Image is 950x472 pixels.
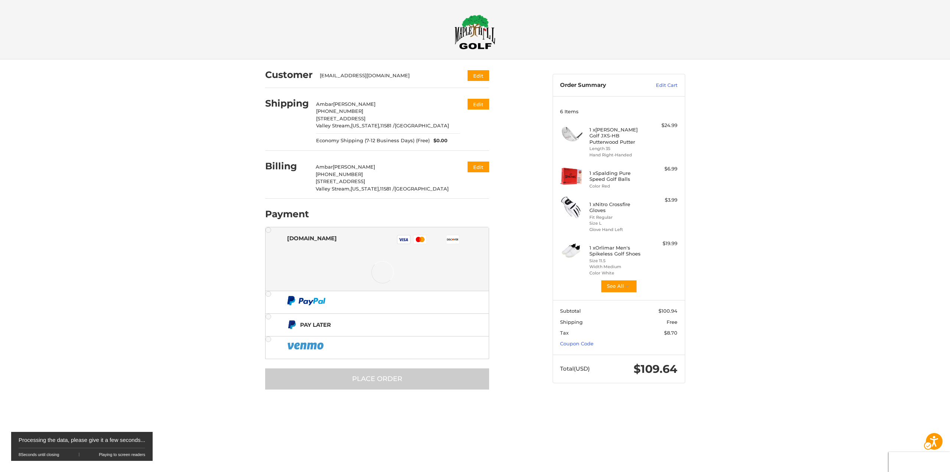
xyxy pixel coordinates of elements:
span: [PHONE_NUMBER] [316,171,363,177]
span: Economy Shipping (7-12 Business Days) (Free) [316,137,430,144]
div: $6.99 [648,165,677,173]
li: Hand Right-Handed [589,152,646,158]
span: Free [667,319,677,325]
span: Valley Stream, [316,123,351,128]
li: Fit Regular [589,214,646,221]
div: $24.99 [648,122,677,129]
h4: 1 x Spalding Pure Speed Golf Balls [589,170,646,182]
span: Total (USD) [560,365,590,372]
a: Edit Cart [640,82,677,89]
img: PayPal icon [287,341,325,351]
h4: 1 x [PERSON_NAME] Golf JXS-HB Putterwood Putter [589,127,646,145]
iframe: Google Iframe | Google Customer Reviews [889,452,950,472]
div: [DOMAIN_NAME] [287,232,337,244]
span: [PHONE_NUMBER] [316,108,363,114]
span: Valley Stream, [316,186,351,192]
span: Subtotal [560,308,581,314]
img: PayPal icon [287,296,326,305]
h4: 1 x Nitro Crossfire Gloves [589,201,646,214]
span: [GEOGRAPHIC_DATA] [395,123,449,128]
span: $8.70 [664,330,677,336]
li: Length 35 [589,146,646,152]
span: [PERSON_NAME] [333,101,375,107]
div: $3.99 [648,196,677,204]
li: Size 11.5 [589,258,646,264]
li: Glove Hand Left [589,227,646,233]
span: $100.94 [658,308,677,314]
span: [STREET_ADDRESS] [316,115,365,121]
h3: Order Summary [560,82,640,89]
h2: Payment [265,208,309,220]
button: Edit [468,99,489,110]
div: Customer [265,68,313,81]
span: [PERSON_NAME] [333,164,375,170]
button: Edit [468,70,489,81]
span: Tax [560,330,569,336]
div: [STREET_ADDRESS]Valley Stream,[US_STATE],11581 /[GEOGRAPHIC_DATA] [316,115,460,130]
div: Processing the data, please give it a few seconds... [19,432,145,448]
h2: Shipping [265,98,309,109]
li: Color White [589,270,646,276]
h4: 1 x Orlimar Men's Spikeless Golf Shoes [589,245,646,257]
div: [EMAIL_ADDRESS][DOMAIN_NAME] [320,72,460,81]
li: Size L [589,220,646,227]
button: Place Order [265,368,489,390]
div: Pay Later [300,319,331,331]
span: Shipping [560,319,583,325]
img: Maple Hill Golf [455,14,495,49]
span: $109.64 [634,362,677,376]
div: Economy Shipping (7-12 Business Days) (Free)$0.00 [316,130,460,144]
span: [STREET_ADDRESS] [316,178,365,184]
li: Width Medium [589,264,646,270]
span: $0.00 [430,137,448,144]
span: [US_STATE], [351,186,380,192]
span: 11581 / [380,186,394,192]
li: Color Red [589,183,646,189]
span: 11581 / [380,123,395,128]
img: Pay Later icon [287,320,296,329]
h2: Billing [265,160,309,172]
button: See All [601,280,637,293]
div: $19.99 [648,240,677,247]
span: [US_STATE], [351,123,380,128]
div: Shipping [265,97,309,110]
h3: 6 Items [560,108,677,114]
h2: Customer [265,69,313,81]
span: 8 [19,452,21,457]
div: Billing [265,160,309,173]
div: [EMAIL_ADDRESS][DOMAIN_NAME] [320,72,453,79]
span: Ambar [316,101,333,107]
div: [STREET_ADDRESS]Valley Stream,[US_STATE],11581 /[GEOGRAPHIC_DATA] [316,178,460,192]
button: Edit [468,162,489,172]
span: Ambar [316,164,333,170]
a: Coupon Code [560,341,593,346]
span: [GEOGRAPHIC_DATA] [394,186,449,192]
